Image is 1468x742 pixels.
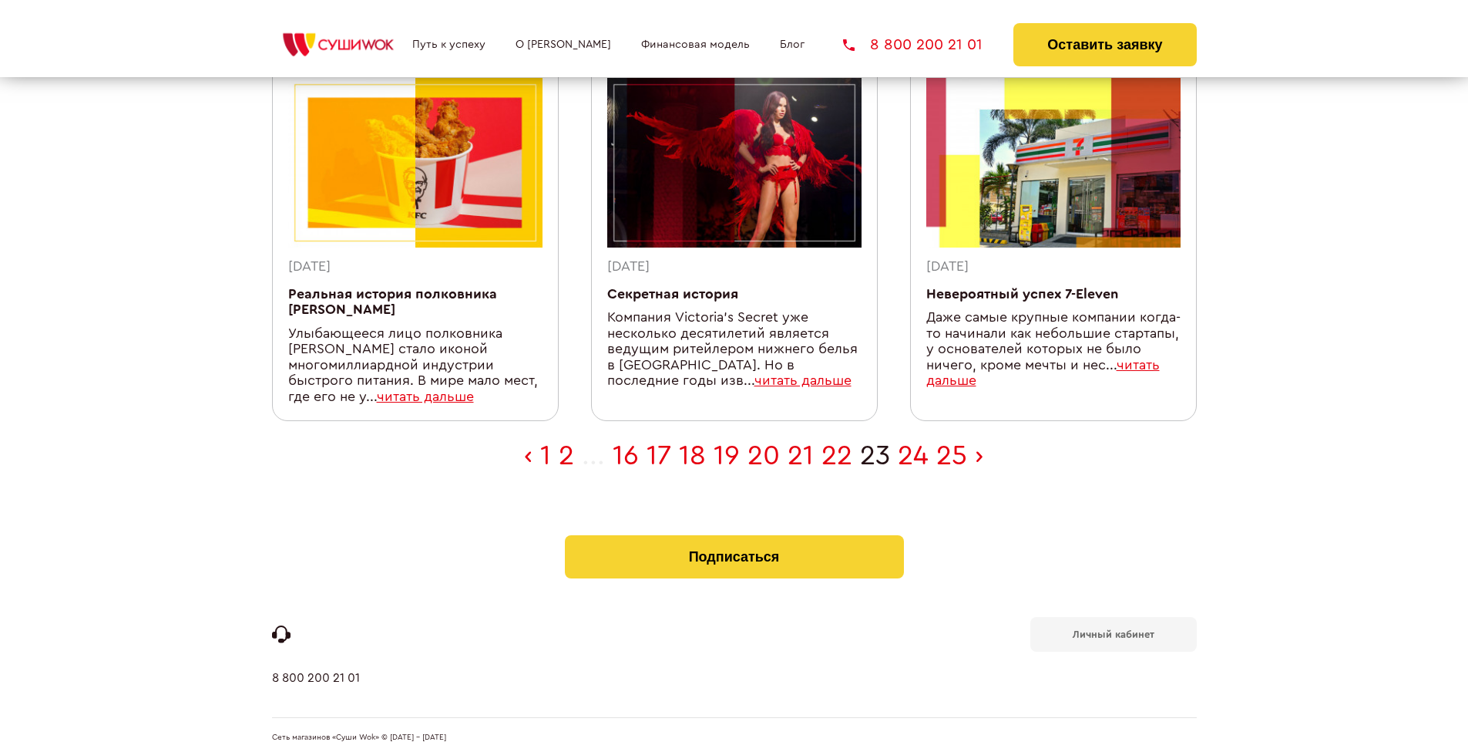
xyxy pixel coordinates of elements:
button: Подписаться [565,535,904,578]
a: О [PERSON_NAME] [516,39,611,51]
span: 8 800 200 21 01 [870,37,983,52]
a: Секретная история [607,288,738,301]
div: [DATE] [288,259,543,275]
a: 16 [613,442,639,470]
b: Личный кабинет [1073,629,1154,639]
span: ... [582,442,605,470]
a: читать дальше [377,390,474,403]
div: [DATE] [607,259,862,275]
a: 24 [898,442,929,470]
a: Путь к успеху [412,39,485,51]
a: 19 [714,442,740,470]
div: Компания Victoria's Secret уже несколько десятилетий является ведущим ритейлером нижнего белья в ... [607,310,862,390]
div: Улыбающееся лицо полковника [PERSON_NAME] стало иконой многомиллиардной индустрии быстрого питани... [288,326,543,406]
a: читать дальше [754,374,852,387]
a: Реальная история полковника [PERSON_NAME] [288,288,497,317]
a: Блог [780,39,805,51]
a: 2 [559,442,574,470]
button: Оставить заявку [1013,23,1196,66]
a: 22 [821,442,852,470]
a: 8 800 200 21 01 [843,37,983,52]
div: Даже самые крупные компании когда-то начинали как небольшие стартапы, у основателей которых не бы... [926,310,1181,390]
a: 1 [540,442,551,470]
a: Финансовая модель [641,39,750,51]
span: 23 [860,442,890,470]
a: Невероятный успех 7-Eleven [926,288,1118,301]
a: Личный кабинет [1030,617,1197,652]
a: « Previous [524,442,532,470]
a: 20 [747,442,780,470]
a: 17 [647,442,671,470]
a: 25 [936,442,967,470]
div: [DATE] [926,259,1181,275]
a: Next » [975,442,983,470]
a: 21 [788,442,814,470]
a: 18 [679,442,706,470]
a: 8 800 200 21 01 [272,671,360,717]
